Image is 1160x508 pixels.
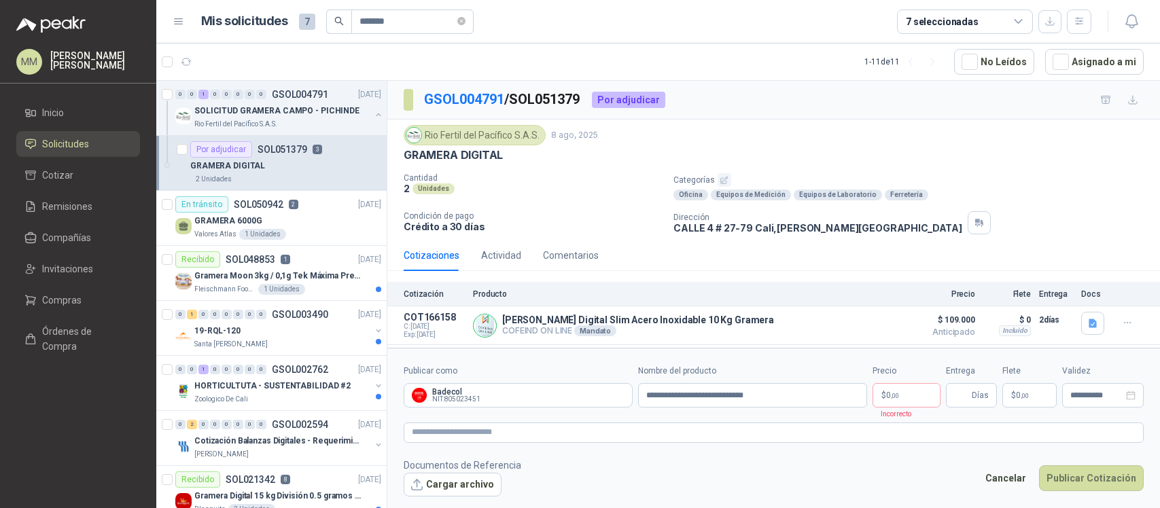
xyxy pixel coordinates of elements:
[175,438,192,454] img: Company Logo
[256,365,266,374] div: 0
[502,314,774,325] p: [PERSON_NAME] Digital Slim Acero Inoxidable 10 Kg Gramera
[543,248,599,263] div: Comentarios
[272,365,328,374] p: GSOL002762
[891,392,899,399] span: ,00
[404,173,663,183] p: Cantidad
[194,215,262,228] p: GRAMERA 6000G
[187,310,197,319] div: 1
[404,365,633,378] label: Publicar como
[175,361,384,405] a: 0 0 1 0 0 0 0 0 GSOL002762[DATE] Company LogoHORTICULTUTA - SUSTENTABILIDAD #2Zoologico De Cali
[16,16,86,33] img: Logo peakr
[194,119,277,130] p: Rio Fertil del Pacífico S.A.S.
[222,365,232,374] div: 0
[673,189,708,200] div: Oficina
[42,168,73,183] span: Cotizar
[281,475,290,484] p: 8
[175,273,192,289] img: Company Logo
[638,365,867,378] label: Nombre del producto
[972,384,989,407] span: Días
[673,213,962,222] p: Dirección
[175,310,186,319] div: 0
[424,91,504,107] a: GSOL004791
[256,420,266,429] div: 0
[198,90,209,99] div: 1
[156,136,387,191] a: Por adjudicarSOL0513793GRAMERA DIGITAL2 Unidades
[245,90,255,99] div: 0
[210,310,220,319] div: 0
[1081,289,1108,299] p: Docs
[906,14,979,29] div: 7 seleccionadas
[873,383,941,407] p: $0,00
[404,248,459,263] div: Cotizaciones
[473,289,899,299] p: Producto
[194,284,256,295] p: Fleischmann Foods S.A.
[404,125,546,145] div: Rio Fertil del Pacífico S.A.S.
[175,306,384,350] a: 0 1 0 0 0 0 0 0 GSOL003490[DATE] Company Logo19-RQL-120Santa [PERSON_NAME]
[16,319,140,359] a: Órdenes de Compra
[190,160,265,173] p: GRAMERA DIGITAL
[592,92,665,108] div: Por adjudicar
[210,90,220,99] div: 0
[272,420,328,429] p: GSOL002594
[474,314,496,337] img: Company Logo
[574,325,616,336] div: Mandato
[156,191,387,246] a: En tránsitoSOL0509422[DATE] GRAMERA 6000GValores Atlas1 Unidades
[673,173,1155,187] p: Categorías
[233,310,243,319] div: 0
[404,458,521,473] p: Documentos de Referencia
[175,90,186,99] div: 0
[1039,289,1073,299] p: Entrega
[42,230,91,245] span: Compañías
[210,365,220,374] div: 0
[233,420,243,429] div: 0
[233,90,243,99] div: 0
[885,189,928,200] div: Ferretería
[190,174,237,185] div: 2 Unidades
[50,51,140,70] p: [PERSON_NAME] [PERSON_NAME]
[502,325,774,336] p: COFEIND ON LINE
[873,407,911,420] p: Incorrecto
[406,128,421,143] img: Company Logo
[156,246,387,301] a: RecibidoSOL0488531[DATE] Company LogoGramera Moon 3kg / 0,1g Tek Máxima PrecisiónFleischmann Food...
[404,221,663,232] p: Crédito a 30 días
[210,420,220,429] div: 0
[983,289,1031,299] p: Flete
[194,490,364,503] p: Gramera Digital 15 kg División 0.5 gramos Comunicación RS-232 (PC)
[16,256,140,282] a: Invitaciones
[794,189,882,200] div: Equipos de Laboratorio
[978,465,1034,491] button: Cancelar
[289,200,298,209] p: 2
[1062,365,1144,378] label: Validez
[999,325,1031,336] div: Incluido
[245,365,255,374] div: 0
[404,289,465,299] p: Cotización
[358,363,381,376] p: [DATE]
[175,365,186,374] div: 0
[404,473,502,497] button: Cargar archivo
[194,325,241,338] p: 19-RQL-120
[194,229,236,240] p: Valores Atlas
[234,200,283,209] p: SOL050942
[907,289,975,299] p: Precio
[42,293,82,308] span: Compras
[198,365,209,374] div: 1
[313,145,322,154] p: 3
[457,17,465,25] span: close-circle
[226,255,275,264] p: SOL048853
[175,383,192,399] img: Company Logo
[194,394,248,405] p: Zoologico De Cali
[175,86,384,130] a: 0 0 1 0 0 0 0 0 GSOL004791[DATE] Company LogoSOLICITUD GRAMERA CAMPO - PICHINDERio Fertil del Pac...
[175,328,192,344] img: Company Logo
[16,131,140,157] a: Solicitudes
[358,88,381,101] p: [DATE]
[1039,312,1073,328] p: 2 días
[1021,392,1029,399] span: ,00
[194,435,364,448] p: Cotización Balanzas Digitales - Requerimiento13644
[412,183,455,194] div: Unidades
[334,16,344,26] span: search
[16,49,42,75] div: MM
[16,287,140,313] a: Compras
[457,15,465,28] span: close-circle
[239,229,286,240] div: 1 Unidades
[187,365,197,374] div: 0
